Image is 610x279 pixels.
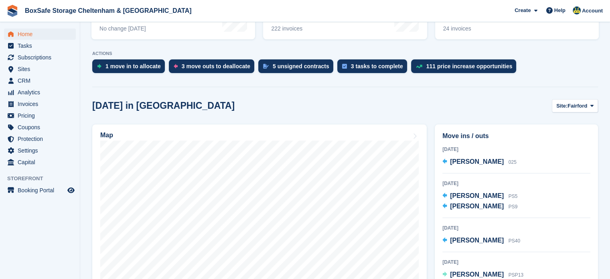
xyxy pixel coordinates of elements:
[18,29,66,40] span: Home
[263,64,269,69] img: contract_signature_icon-13c848040528278c33f63329250d36e43548de30e8caae1d1a13099fd9432cc5.svg
[4,87,76,98] a: menu
[411,59,521,77] a: 111 price increase opportunities
[442,202,517,212] a: [PERSON_NAME] PS9
[18,87,66,98] span: Analytics
[66,185,76,195] a: Preview store
[509,238,520,244] span: PS40
[273,63,329,69] div: 5 unsigned contracts
[18,63,66,75] span: Sites
[515,6,531,14] span: Create
[92,59,169,77] a: 1 move in to allocate
[4,29,76,40] a: menu
[100,132,113,139] h2: Map
[4,133,76,145] a: menu
[450,271,504,278] span: [PERSON_NAME]
[582,7,603,15] span: Account
[509,193,518,199] span: PS5
[450,192,504,199] span: [PERSON_NAME]
[442,259,590,266] div: [DATE]
[18,98,66,110] span: Invoices
[182,63,250,69] div: 3 move outs to deallocate
[552,99,598,112] button: Site: Fairford
[509,272,523,278] span: PSP13
[4,110,76,121] a: menu
[92,100,235,111] h2: [DATE] in [GEOGRAPHIC_DATA]
[22,4,195,17] a: BoxSafe Storage Cheltenham & [GEOGRAPHIC_DATA]
[4,157,76,168] a: menu
[337,59,411,77] a: 3 tasks to complete
[450,203,504,210] span: [PERSON_NAME]
[18,133,66,145] span: Protection
[18,185,66,196] span: Booking Portal
[567,102,587,110] span: Fairford
[97,64,101,69] img: move_ins_to_allocate_icon-fdf77a2bb77ea45bf5b3d319d69a93e2d87916cf1d5bf7949dd705db3b84f3ca.svg
[426,63,513,69] div: 111 price increase opportunities
[442,157,517,167] a: [PERSON_NAME] 025
[18,40,66,51] span: Tasks
[416,65,422,68] img: price_increase_opportunities-93ffe204e8149a01c8c9dc8f82e8f89637d9d84a8eef4429ea346261dce0b2c0.svg
[573,6,581,14] img: Kim Virabi
[174,64,178,69] img: move_outs_to_deallocate_icon-f764333ba52eb49d3ac5e1228854f67142a1ed5810a6f6cc68b1a99e826820c5.svg
[18,145,66,156] span: Settings
[509,204,518,210] span: PS9
[4,145,76,156] a: menu
[442,236,520,246] a: [PERSON_NAME] PS40
[509,159,517,165] span: 025
[442,180,590,187] div: [DATE]
[450,237,504,244] span: [PERSON_NAME]
[18,75,66,86] span: CRM
[4,122,76,133] a: menu
[4,98,76,110] a: menu
[7,175,80,183] span: Storefront
[169,59,258,77] a: 3 move outs to deallocate
[442,146,590,153] div: [DATE]
[99,25,146,32] div: No change [DATE]
[554,6,565,14] span: Help
[4,52,76,63] a: menu
[92,51,598,56] p: ACTIONS
[450,158,504,165] span: [PERSON_NAME]
[18,157,66,168] span: Capital
[442,191,517,202] a: [PERSON_NAME] PS5
[4,75,76,86] a: menu
[442,131,590,141] h2: Move ins / outs
[4,185,76,196] a: menu
[18,110,66,121] span: Pricing
[6,5,18,17] img: stora-icon-8386f47178a22dfd0bd8f6a31ec36ba5ce8667c1dd55bd0f319d3a0aa187defe.svg
[4,40,76,51] a: menu
[4,63,76,75] a: menu
[18,52,66,63] span: Subscriptions
[271,25,336,32] div: 222 invoices
[258,59,337,77] a: 5 unsigned contracts
[342,64,347,69] img: task-75834270c22a3079a89374b754ae025e5fb1db73e45f91037f5363f120a921f8.svg
[105,63,161,69] div: 1 move in to allocate
[556,102,567,110] span: Site:
[351,63,403,69] div: 3 tasks to complete
[18,122,66,133] span: Coupons
[442,224,590,232] div: [DATE]
[443,25,501,32] div: 24 invoices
